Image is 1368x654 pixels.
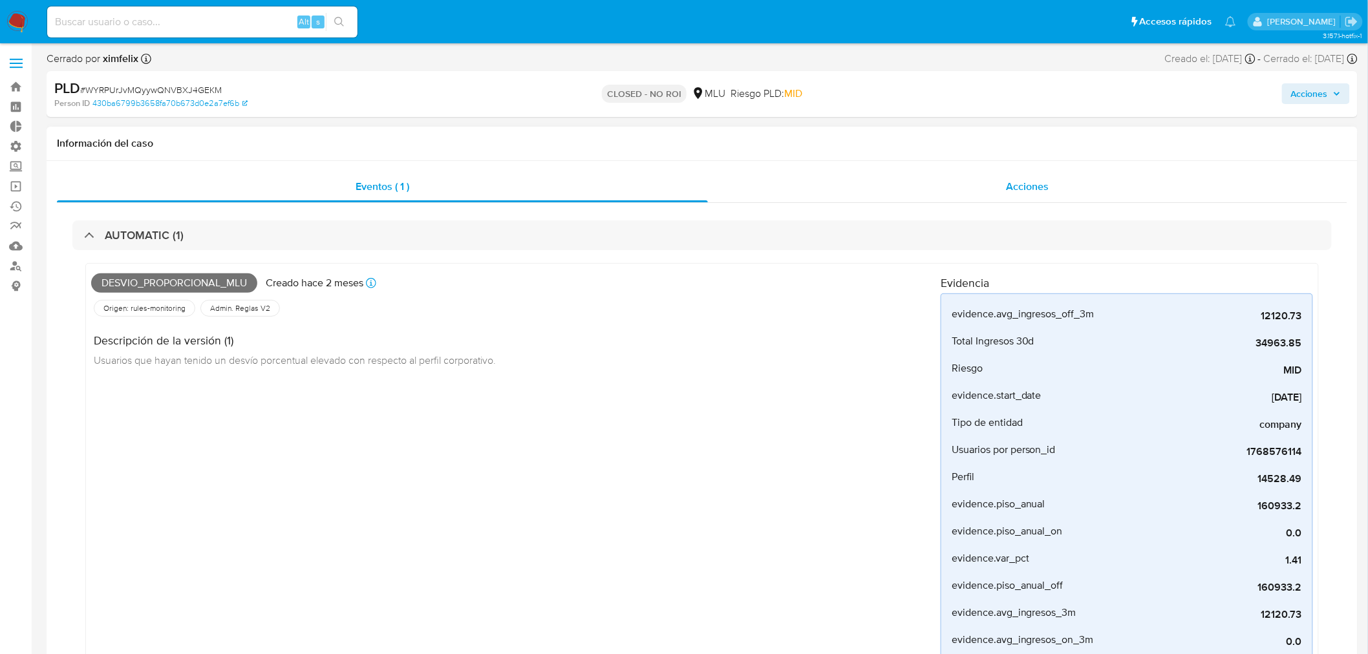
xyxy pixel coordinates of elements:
[1225,16,1236,27] a: Notificaciones
[94,333,496,348] h4: Descripción de la versión (1)
[784,86,802,101] span: MID
[731,87,802,101] span: Riesgo PLD:
[92,98,248,109] a: 430ba6799b3658fa70b673d0e2a7ef6b
[209,303,272,313] span: Admin. Reglas V2
[80,83,222,96] span: # WYRPUrJvMQyywQNVBXJ4GEKM
[47,14,358,30] input: Buscar usuario o caso...
[316,16,320,28] span: s
[326,13,352,31] button: search-icon
[54,78,80,98] b: PLD
[1258,52,1261,66] span: -
[1140,15,1212,28] span: Accesos rápidos
[1291,83,1328,104] span: Acciones
[72,220,1332,250] div: AUTOMATIC (1)
[105,228,184,242] h3: AUTOMATIC (1)
[1345,15,1358,28] a: Salir
[54,98,90,109] b: Person ID
[100,51,138,66] b: ximfelix
[91,273,257,293] span: Desvio_proporcional_mlu
[1006,179,1049,194] span: Acciones
[1264,52,1358,66] div: Cerrado el: [DATE]
[94,353,496,367] span: Usuarios que hayan tenido un desvío porcentual elevado con respecto al perfil corporativo.
[102,303,187,313] span: Origen: rules-monitoring
[1267,16,1340,28] p: alan.sanchez@mercadolibre.com
[356,179,409,194] span: Eventos ( 1 )
[47,52,138,66] span: Cerrado por
[57,137,1347,150] h1: Información del caso
[1282,83,1350,104] button: Acciones
[602,85,687,103] p: CLOSED - NO ROI
[1165,52,1256,66] div: Creado el: [DATE]
[266,276,363,290] p: Creado hace 2 meses
[692,87,725,101] div: MLU
[299,16,309,28] span: Alt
